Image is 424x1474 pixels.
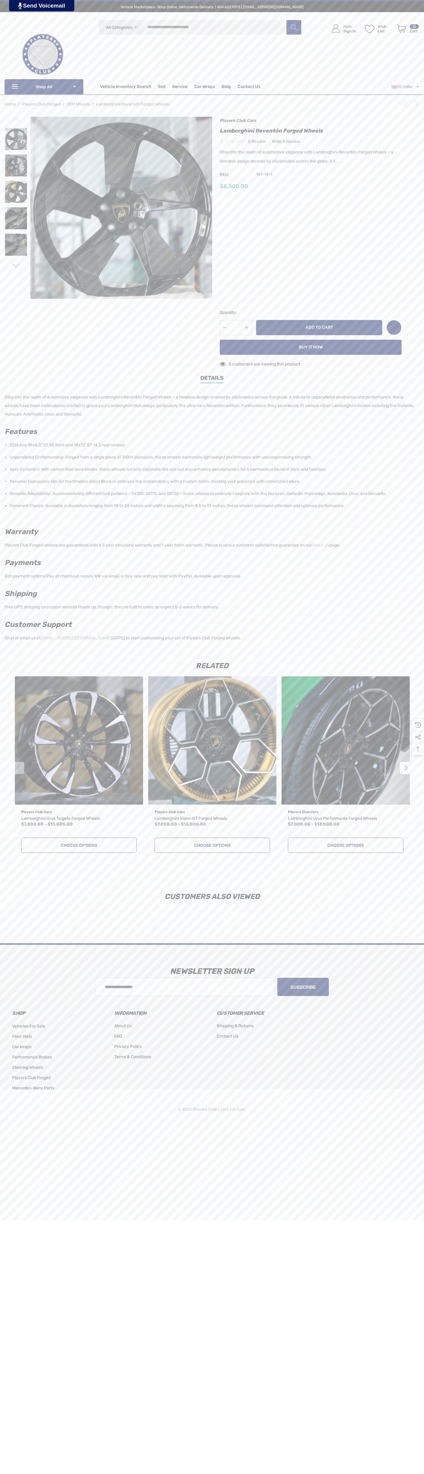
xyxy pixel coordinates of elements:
svg: Icon Arrow Down [72,85,77,89]
a: Privacy Policy [114,1042,142,1052]
a: Lamborghini Vision GT Forged Wheels,Price range from $7,000.00 to $13,000.00 [155,815,270,822]
p: Players Club Cars [21,808,137,816]
a: Cart with 0 items [394,18,419,42]
img: Players Club | Cars For Sale [12,24,73,85]
span: Vehicle Inventory Search [100,84,151,91]
button: Go to slide 2 of 2 [400,762,412,774]
a: Car Wraps [12,1042,32,1052]
p: Players Club Cars [288,808,403,816]
a: Choose Options [155,838,270,853]
h3: Information [114,1009,207,1018]
span: $7,000.00 - $13,000.00 [155,822,206,827]
a: All Categories Icon Arrow Down Icon Arrow Up [98,20,142,35]
a: Sell [158,81,172,93]
h2: Payments [5,557,416,568]
p: Shop All [5,79,83,94]
span: OEM size 18x8.5" ET 58 front and 18x13" ET 14.5 rear wheels [10,443,125,448]
span: All Categories [106,25,132,30]
span: Dominant Stance: Available in diameters ranging from 18 to 24 inches and widths spanning from 8.5... [10,503,345,508]
p: 0 [410,24,419,29]
h2: Features [5,426,416,437]
span: SKU: [220,170,250,179]
button: Search [286,20,301,35]
h2: Warranty [5,526,416,537]
h2: Customers Also Viewed [12,893,412,900]
span: Personal Expression: Opt for the timeless Gloss Black or embrace the extraordinary with a custom ... [10,479,301,484]
nav: Breadcrumb [5,99,419,109]
a: Contact Us [217,1031,238,1042]
span: Lamborghini Urus Taigete Forged Wheels [21,816,100,821]
a: Steering Wheels [12,1062,43,1073]
h3: Newsletter Sign Up [8,962,416,981]
a: Players Club Cars [220,118,256,123]
a: Shipping & Returns [217,1021,254,1031]
h1: Lamborghini Reventón Forged Wheels [220,126,402,136]
span: Privacy Policy [114,1044,142,1049]
img: Lamborghini Reventón Forged Wheels [5,128,27,150]
a: Terms & Conditions [114,1052,151,1062]
a: Lamborghini Reventón Forged Wheels [96,102,169,107]
a: Previous [402,101,410,107]
img: Lamborghini Reventón Forged Wheels [5,207,27,229]
span: Home [5,102,16,107]
a: Wish List Wish List [362,18,394,39]
p: Players Club Cars [155,808,270,816]
img: Lamborghini Vision Forged Wheels [148,676,276,805]
p: Free UPS shipping on custom wheels! Heads up, though: they're built to order, so expect 5-6 weeks... [5,601,416,611]
a: Players Club Forged [12,1073,51,1083]
a: Lamborghini Vision GT Forged Wheels,Price range from $7,000.00 to $13,000.00 [148,676,276,805]
h3: Shop [12,1009,105,1018]
a: Car Wraps [194,81,222,93]
span: Aero Dynamics: With carbon fiber aero blades, these wheels not only captivate the eye but also en... [10,467,326,472]
p: Chat or email us at [DATE] to start customizing your set of Players Club Forged Wheels. [5,632,416,642]
button: Subscribe [277,978,329,996]
img: Lamborghini Urus Performante Forged Wheels [282,676,410,805]
img: Lamborghini Urus Wheels [15,676,143,805]
span: Mercedes-Benz Parts [12,1085,54,1091]
a: Players Club Forged [22,102,61,107]
svg: Wish List [390,324,397,331]
p: Wish List [378,24,394,33]
span: About Us [114,1023,132,1028]
label: Quantity: [220,309,252,316]
a: OEM Wheels [67,102,90,107]
span: Write a Review [272,139,300,144]
h2: Shipping [5,588,416,599]
a: Write a Review [272,138,300,145]
a: Floor Mats [12,1031,32,1042]
a: Next [411,101,419,107]
button: Add to Cart [256,320,382,335]
span: 197-19-1 [250,170,272,179]
p: Hello [343,24,356,29]
span: Lamborghini Urus Performante Forged Wheels [288,816,377,821]
span: Unparalleled Craftsmanship: Forged from a single piece of T6061 aluminum, these wheels harmonize ... [10,455,312,460]
img: Lamborghini Reventón Forged Wheels [5,154,27,177]
span: Floor Mats [12,1034,32,1039]
a: Details [200,374,224,383]
svg: Icon Arrow Down [133,25,138,30]
svg: Icon Line [11,83,20,90]
a: Lamborghini Urus Performante Forged Wheels,Price range from $7,000.00 to $13,000.00 [282,676,410,805]
h2: Related [12,662,412,669]
svg: Review Your Cart [397,25,406,33]
button: Go to slide 2 of 2 [12,762,24,774]
span: Steering Wheels [12,1065,43,1070]
svg: Go to slide 2 of 3 [12,262,20,269]
button: Buy it now [220,340,402,355]
span: Contact Us [217,1034,238,1039]
svg: Top [412,746,424,752]
span: Vehicles For Sale [12,1024,45,1029]
span: Service [172,84,188,91]
a: Lamborghini Urus Taigete Forged Wheels,Price range from $7,000.00 to $13,000.00 [15,676,143,805]
span: $7,000.00 - $13,000.00 [21,822,73,827]
p: Cart [410,29,419,33]
span: $8,500.00 [220,183,248,190]
a: USD [392,81,419,93]
a: Choose Options [288,838,403,853]
a: Sign in [325,18,359,39]
span: Step into the realm of automotive elegance with Lamborghini Reventón Forged Wheels – a timeless d... [220,150,393,164]
a: Blog [222,84,231,91]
